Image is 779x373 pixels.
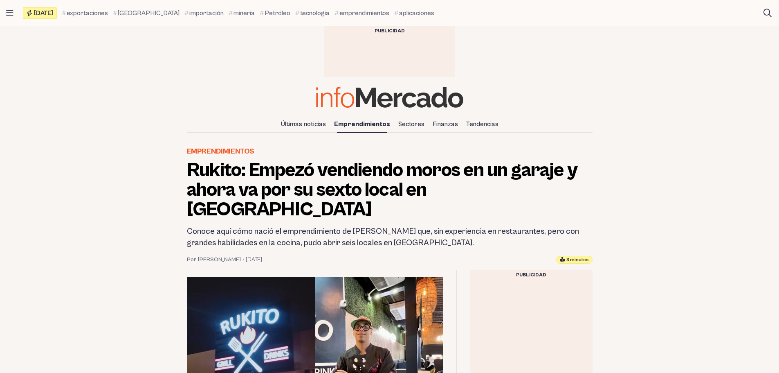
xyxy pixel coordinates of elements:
a: emprendimientos [334,8,389,18]
a: exportaciones [62,8,108,18]
a: Por [PERSON_NAME] [187,255,241,264]
span: aplicaciones [399,8,434,18]
span: [DATE] [34,10,53,16]
a: [GEOGRAPHIC_DATA] [113,8,180,18]
a: Finanzas [429,117,461,131]
h2: Conoce aquí cómo nació el emprendimiento de [PERSON_NAME] que, sin experiencia en restaurantes, p... [187,226,593,249]
span: tecnologia [300,8,330,18]
span: importación [189,8,224,18]
div: Tiempo estimado de lectura: 3 minutos [556,256,593,264]
a: Tendencias [463,117,502,131]
span: Petróleo [265,8,290,18]
div: Publicidad [324,26,455,36]
div: Publicidad [470,270,593,280]
span: mineria [233,8,255,18]
time: 14 julio, 2023 12:04 [246,255,262,264]
a: Emprendimientos [331,117,393,131]
a: Petróleo [260,8,290,18]
a: Emprendimientos [187,146,255,157]
span: • [242,255,244,264]
a: mineria [229,8,255,18]
a: Sectores [395,117,428,131]
a: aplicaciones [394,8,434,18]
a: Últimas noticias [278,117,329,131]
span: [GEOGRAPHIC_DATA] [118,8,180,18]
h1: Rukito: Empezó vendiendo moros en un garaje y ahora va por su sexto local en [GEOGRAPHIC_DATA] [187,161,593,219]
a: importación [184,8,224,18]
span: emprendimientos [339,8,389,18]
img: Infomercado Ecuador logo [316,87,463,108]
a: tecnologia [295,8,330,18]
span: exportaciones [67,8,108,18]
